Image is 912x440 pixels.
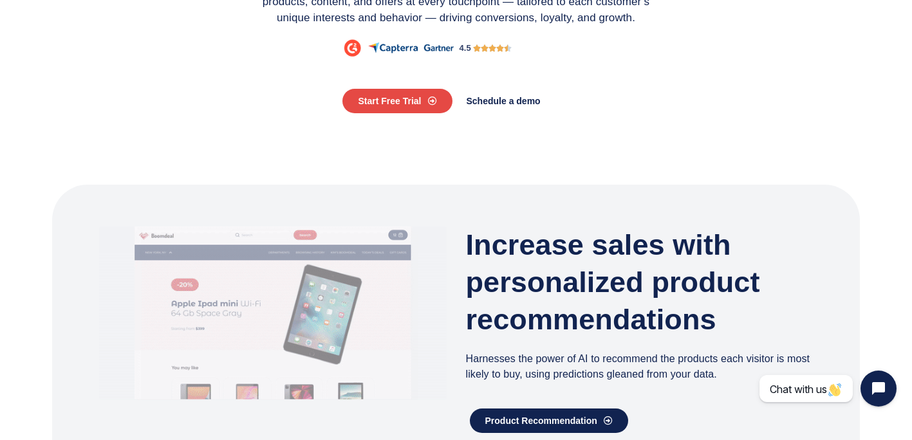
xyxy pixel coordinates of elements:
[481,42,489,54] i: 
[467,96,541,105] span: Schedule a demo
[466,351,814,382] p: Harnesses the power of AI to recommend the products each visitor is most likely to buy, using pre...
[342,89,452,113] a: Start Free Trial
[489,42,496,54] i: 
[470,408,628,433] a: Product Recommendation
[466,226,814,338] h3: Increase sales with personalized product recommendations
[473,42,512,54] div: 4.5/5
[460,42,471,55] div: 4.5
[504,42,512,54] i: 
[496,42,504,54] i: 
[473,42,481,54] i: 
[358,96,421,105] span: Start Free Trial
[485,416,597,425] span: Product Recommendation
